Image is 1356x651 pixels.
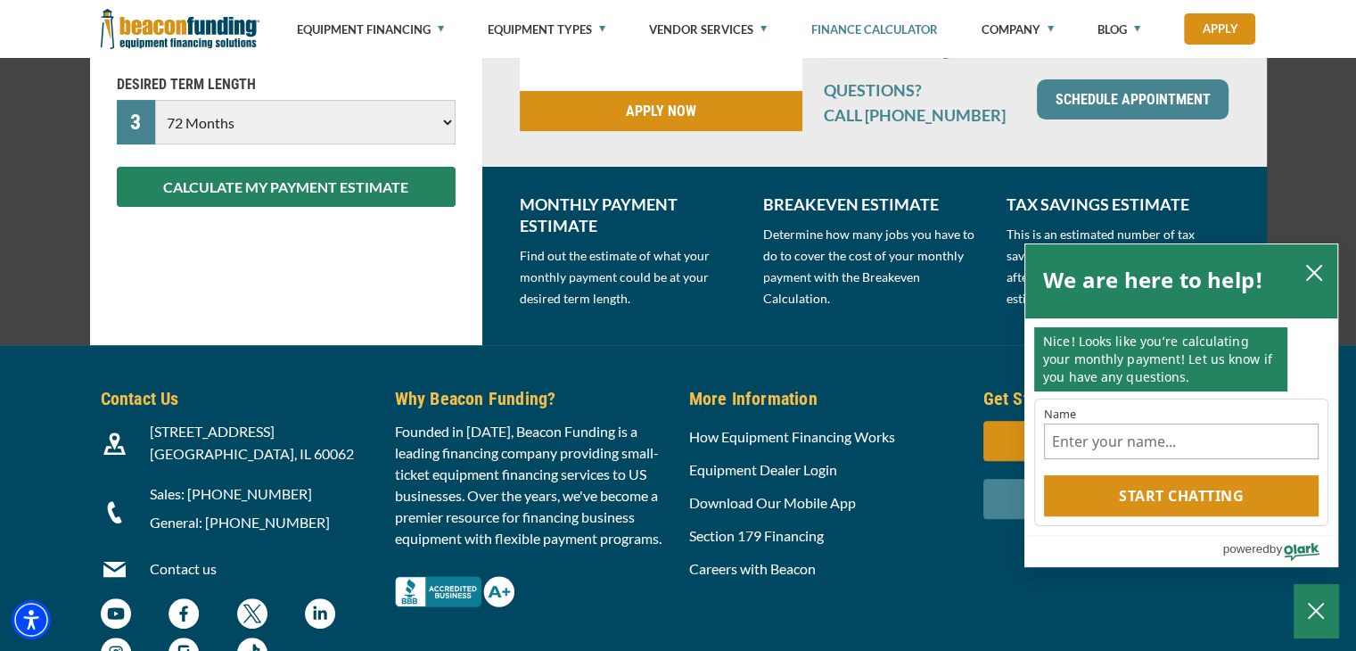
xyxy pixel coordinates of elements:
div: 3 [117,100,156,144]
img: Better Business Bureau Complaint Free A+ Rating [395,576,514,607]
span: [STREET_ADDRESS] [GEOGRAPHIC_DATA], IL 60062 [150,423,354,462]
a: Download Our Mobile App [689,494,856,511]
a: Beacon Funding Facebook - open in a new tab [168,607,199,624]
p: Sales: [PHONE_NUMBER] [150,483,374,505]
span: powered [1222,538,1269,560]
a: How Equipment Financing Works [689,428,895,445]
a: Contact us [150,560,217,577]
p: MONTHLY PAYMENT ESTIMATE [520,194,742,236]
p: TAX SAVINGS ESTIMATE [1007,194,1229,215]
a: Apply [1184,13,1255,45]
p: Find out the estimate of what your monthly payment could be at your desired term length. [520,245,742,309]
div: olark chatbox [1024,243,1338,567]
a: CALCULATE PAYMENTS [983,490,1256,507]
img: Beacon Funding twitter [237,598,267,629]
img: Beacon Funding LinkedIn [305,598,335,629]
h5: More Information [689,385,962,412]
button: CALCULATE MY PAYMENT ESTIMATE [117,167,456,207]
a: Beacon Funding LinkedIn - open in a new tab [305,607,335,624]
p: Nice! Looks like you’re calculating your monthly payment! Let us know if you have any questions. [1034,327,1287,391]
p: Determine how many jobs you have to do to cover the cost of your monthly payment with the Breakev... [763,224,985,309]
h2: We are here to help! [1043,262,1263,298]
div: CALCULATE PAYMENTS [983,479,1256,519]
div: Accessibility Menu [12,600,51,639]
p: QUESTIONS? [824,79,1015,101]
a: Beacon Funding twitter - open in a new tab [237,607,267,624]
p: General: [PHONE_NUMBER] [150,512,374,533]
h5: Contact Us [101,385,374,412]
a: SCHEDULE APPOINTMENT [1037,79,1229,119]
p: DESIRED TERM LENGTH [117,74,456,95]
a: Section 179 Financing [689,527,824,544]
input: Name [1044,424,1319,459]
a: APPLY NOW [983,432,1256,449]
p: This is an estimated number of tax savings that may apply to your financing after the first year.... [1007,224,1229,309]
h5: Why Beacon Funding? [395,385,668,412]
img: Beacon Funding Email Contact Icon [103,558,126,581]
a: Equipment Dealer Login [689,461,837,478]
img: Beacon Funding YouTube Channel [101,598,131,629]
p: BREAKEVEN ESTIMATE [763,194,985,215]
button: close chatbox [1300,260,1328,284]
img: Beacon Funding Phone [103,501,126,523]
a: APPLY NOW [520,91,803,131]
h5: Get Started [983,385,1256,412]
img: Beacon Funding location [103,433,126,455]
img: Beacon Funding Facebook [168,598,199,629]
p: Founded in [DATE], Beacon Funding is a leading financing company providing small-ticket equipment... [395,421,668,549]
a: Beacon Funding YouTube Channel - open in a new tab [101,607,131,624]
div: APPLY NOW [983,421,1256,461]
p: CALL [PHONE_NUMBER] [824,104,1015,126]
a: Better Business Bureau Complaint Free A+ Rating - open in a new tab [395,572,514,589]
a: Careers with Beacon [689,560,816,577]
label: Name [1044,408,1319,420]
span: by [1270,538,1282,560]
button: Start chatting [1044,475,1319,516]
button: Close Chatbox [1294,584,1338,638]
div: chat [1025,318,1337,399]
a: Powered by Olark [1222,536,1337,566]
